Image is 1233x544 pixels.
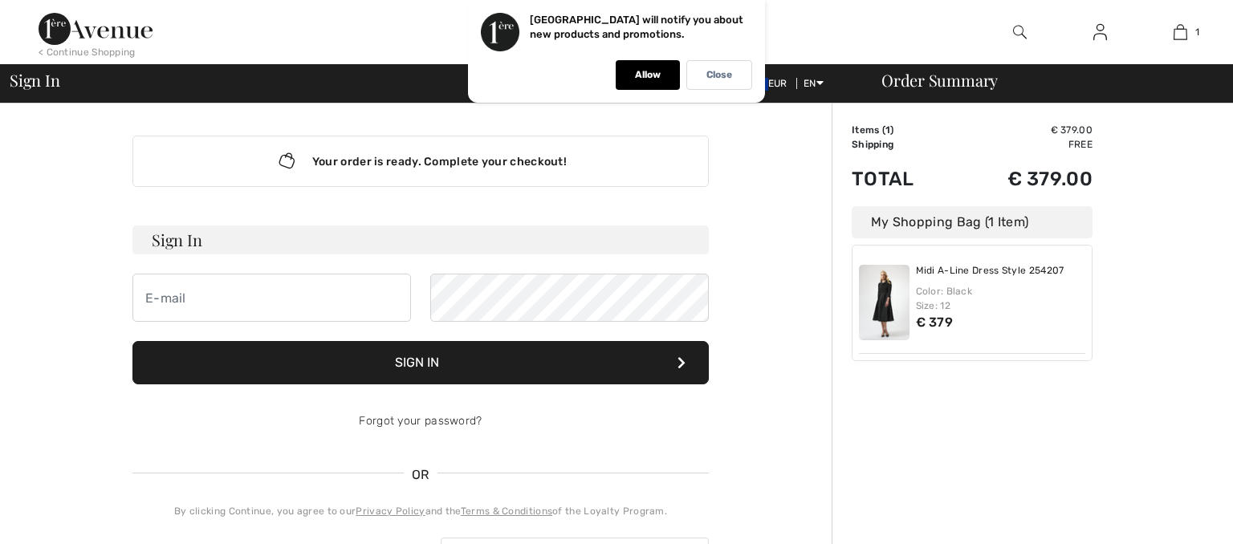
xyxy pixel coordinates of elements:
[530,14,743,40] p: [GEOGRAPHIC_DATA] will notify you about new products and promotions.
[635,69,661,81] p: Allow
[132,225,709,254] h3: Sign In
[852,206,1093,238] div: My Shopping Bag (1 Item)
[132,274,411,322] input: E-mail
[461,505,552,517] a: Terms & Conditions
[132,504,709,518] div: By clicking Continue, you agree to our and the of the Loyalty Program.
[804,78,824,89] span: EN
[10,72,59,88] span: Sign In
[852,123,953,137] td: Items ( )
[39,45,136,59] div: < Continue Shopping
[404,465,437,485] span: OR
[706,69,732,81] p: Close
[743,78,794,89] span: EUR
[885,124,890,136] span: 1
[132,136,709,187] div: Your order is ready. Complete your checkout!
[359,414,482,428] a: Forgot your password?
[852,137,953,152] td: Shipping
[859,265,909,340] img: Midi A-Line Dress Style 254207
[862,72,1223,88] div: Order Summary
[356,505,425,517] a: Privacy Policy
[132,341,709,384] button: Sign In
[852,152,953,206] td: Total
[916,315,954,330] span: € 379
[903,16,1217,258] iframe: Finestra di dialogo Accedi con Google
[916,265,1064,278] a: Midi A-Line Dress Style 254207
[916,284,1086,313] div: Color: Black Size: 12
[39,13,153,45] img: 1ère Avenue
